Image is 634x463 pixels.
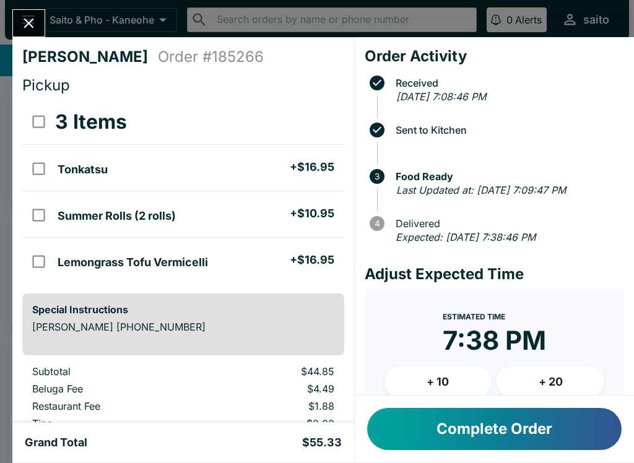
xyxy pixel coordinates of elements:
[58,255,208,270] h5: Lemongrass Tofu Vermicelli
[22,48,158,66] h4: [PERSON_NAME]
[214,365,334,378] p: $44.85
[22,76,70,94] span: Pickup
[365,47,624,66] h4: Order Activity
[290,206,334,221] h5: + $10.95
[290,253,334,267] h5: + $16.95
[22,365,344,452] table: orders table
[58,209,176,223] h5: Summer Rolls (2 rolls)
[375,171,380,181] text: 3
[443,324,546,357] time: 7:38 PM
[214,417,334,430] p: $2.00
[214,400,334,412] p: $1.88
[158,48,264,66] h4: Order # 185266
[55,110,127,134] h3: 3 Items
[32,417,194,430] p: Tips
[32,365,194,378] p: Subtotal
[396,184,566,196] em: Last Updated at: [DATE] 7:09:47 PM
[384,366,492,397] button: + 10
[13,10,45,37] button: Close
[58,162,108,177] h5: Tonkatsu
[214,383,334,395] p: $4.49
[22,100,344,283] table: orders table
[32,383,194,395] p: Beluga Fee
[389,171,624,182] span: Food Ready
[25,435,87,450] h5: Grand Total
[374,219,380,228] text: 4
[396,90,486,103] em: [DATE] 7:08:46 PM
[302,435,342,450] h5: $55.33
[365,265,624,283] h4: Adjust Expected Time
[367,408,622,450] button: Complete Order
[389,77,624,89] span: Received
[497,366,604,397] button: + 20
[396,231,536,243] em: Expected: [DATE] 7:38:46 PM
[290,160,334,175] h5: + $16.95
[32,400,194,412] p: Restaurant Fee
[32,321,334,333] p: [PERSON_NAME] [PHONE_NUMBER]
[389,124,624,136] span: Sent to Kitchen
[32,303,334,316] h6: Special Instructions
[389,218,624,229] span: Delivered
[443,312,505,321] span: Estimated Time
